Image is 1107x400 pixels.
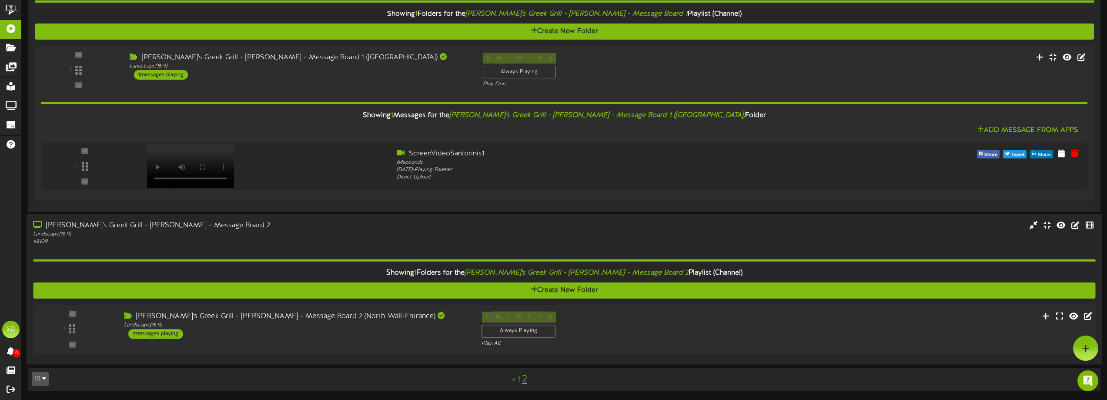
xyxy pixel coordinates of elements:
[449,111,745,119] i: [PERSON_NAME]'s Greek Grill - [PERSON_NAME] - Message Board 1 ([GEOGRAPHIC_DATA])
[512,375,515,385] a: <
[977,150,1000,158] button: Share
[1030,150,1053,158] button: Share
[483,66,555,78] div: Always Playing
[397,166,819,174] div: [DATE] - Playing Forever
[35,24,1094,40] button: Create New Folder
[391,111,393,119] span: 1
[32,372,49,386] button: 10
[482,325,555,338] div: Always Playing
[130,53,470,63] div: [PERSON_NAME]'s Greek Grill - [PERSON_NAME] - Message Board 1 ([GEOGRAPHIC_DATA])
[2,321,20,338] div: SD
[397,149,819,159] div: ScreenVideoSantorinis1
[124,311,468,321] div: [PERSON_NAME]'s Greek Grill - [PERSON_NAME] - Message Board 2 (North Wall-Entrance)
[483,81,735,88] div: Play One
[482,339,736,347] div: Play All
[465,10,688,18] i: [PERSON_NAME]'s Greek Grill - [PERSON_NAME] - Message Board 1
[983,150,1000,160] span: Share
[128,329,183,339] div: 1 messages playing
[397,159,819,166] div: 64 seconds
[522,374,527,385] a: 2
[1003,150,1027,158] button: Tweet
[415,10,418,18] span: 1
[975,125,1081,136] button: Add Message From Apps
[33,282,1095,299] button: Create New Folder
[517,375,520,385] a: 1
[33,238,468,245] div: # 8109
[33,220,468,230] div: [PERSON_NAME]'s Greek Grill - [PERSON_NAME] - Message Board 2
[35,106,1094,125] div: Showing Messages for the Folder
[13,349,20,357] span: 0
[465,269,689,277] i: [PERSON_NAME]'s Greek Grill - [PERSON_NAME] - Message Board 2
[28,5,1100,24] div: Showing Folders for the Playlist (Channel)
[1077,370,1098,391] div: Open Intercom Messenger
[33,230,468,238] div: Landscape ( 16:9 )
[27,264,1102,282] div: Showing Folders for the Playlist (Channel)
[1010,150,1026,160] span: Tweet
[414,269,417,277] span: 1
[397,174,819,181] div: Direct Upload
[1036,150,1053,160] span: Share
[124,321,468,329] div: Landscape ( 16:9 )
[130,63,470,70] div: Landscape ( 16:9 )
[134,70,188,80] div: 1 messages playing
